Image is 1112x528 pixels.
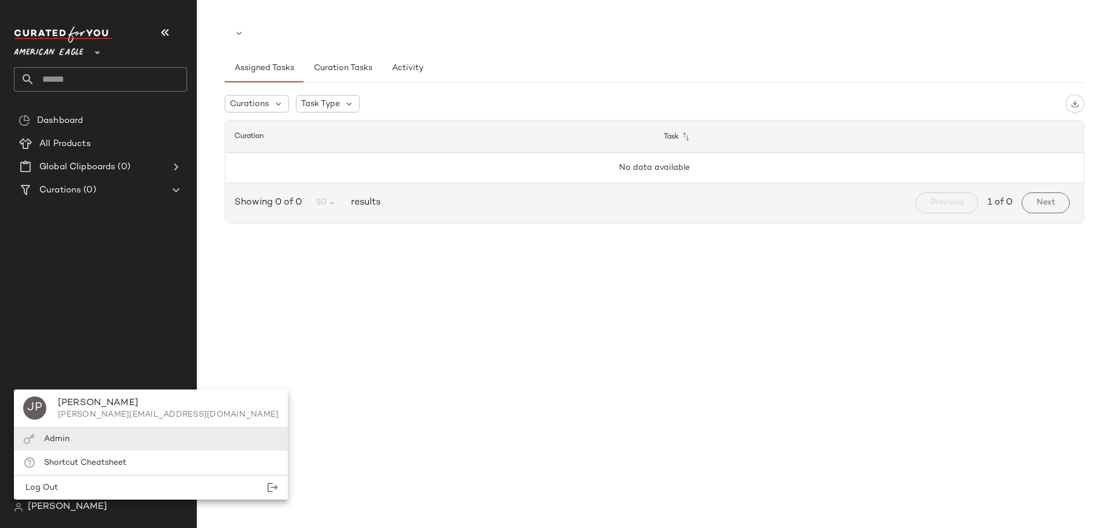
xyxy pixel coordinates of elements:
img: svg%3e [1071,100,1079,108]
button: Next [1022,192,1070,213]
span: Curation Tasks [313,64,372,73]
span: Log Out [23,483,58,492]
span: (0) [115,161,130,174]
span: 1 of 0 [987,196,1012,210]
div: [PERSON_NAME][EMAIL_ADDRESS][DOMAIN_NAME] [58,410,279,420]
span: Curations [230,98,269,110]
span: Next [1036,198,1055,207]
span: Showing 0 of 0 [235,196,306,210]
span: All Products [39,137,91,151]
span: Curations [39,184,81,197]
span: Admin [44,435,69,443]
span: Dashboard [37,114,83,128]
th: Curation [225,121,654,153]
span: (0) [81,184,96,197]
span: Activity [392,64,423,73]
div: [PERSON_NAME] [58,396,279,410]
span: Task Type [301,98,340,110]
span: American Eagle [14,39,83,60]
span: results [346,196,381,210]
img: svg%3e [14,502,23,512]
img: svg%3e [19,115,30,126]
img: cfy_white_logo.C9jOOHJF.svg [14,27,112,43]
span: JP [27,399,42,417]
span: Assigned Tasks [234,64,294,73]
span: Shortcut Cheatsheet [44,458,126,467]
th: Task [654,121,1084,153]
span: Global Clipboards [39,161,115,174]
td: No data available [225,153,1084,183]
span: [PERSON_NAME] [28,500,107,514]
img: svg%3e [23,434,35,445]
